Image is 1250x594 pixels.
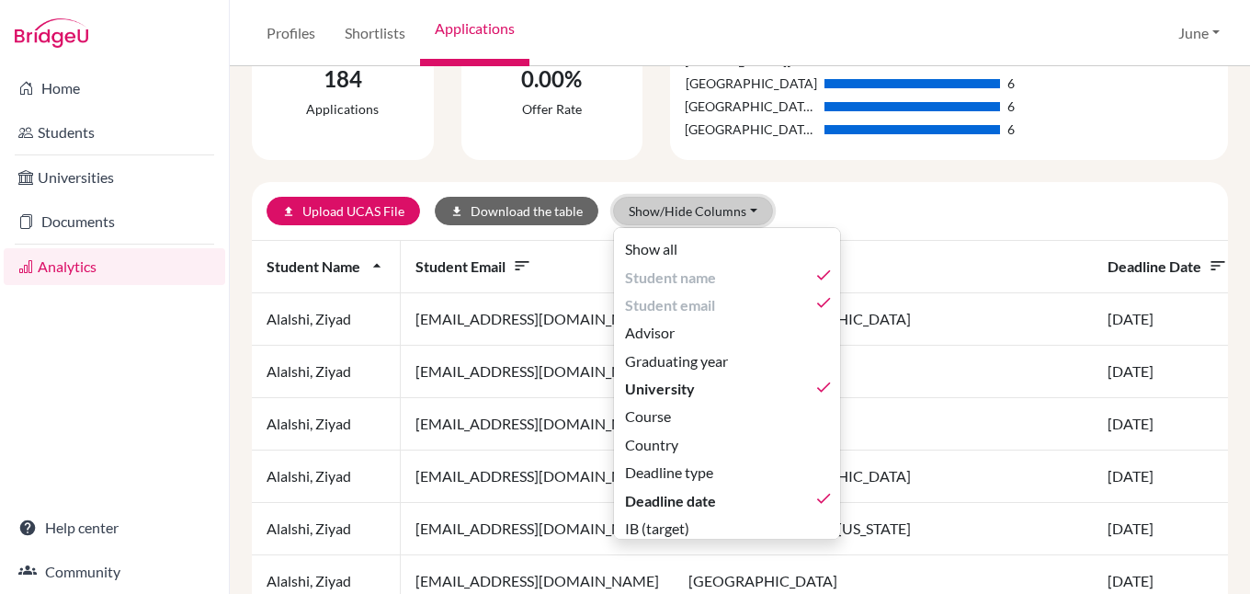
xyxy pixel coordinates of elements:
[401,451,674,503] td: [EMAIL_ADDRESS][DOMAIN_NAME]
[674,346,1093,398] td: [GEOGRAPHIC_DATA]
[4,203,225,240] a: Documents
[1170,16,1228,51] button: June
[614,459,840,486] button: Deadline type
[1093,451,1242,503] td: [DATE]
[614,319,840,347] button: Advisor
[685,74,817,93] div: [GEOGRAPHIC_DATA]
[614,235,840,263] button: Show all
[625,434,678,456] span: Country
[1093,346,1242,398] td: [DATE]
[450,205,463,218] i: download
[1093,503,1242,555] td: [DATE]
[401,293,674,346] td: [EMAIL_ADDRESS][DOMAIN_NAME]
[401,503,674,555] td: [EMAIL_ADDRESS][DOMAIN_NAME]
[306,63,379,96] div: 184
[625,350,728,372] span: Graduating year
[814,378,833,396] i: done
[674,398,1093,451] td: [GEOGRAPHIC_DATA]
[1007,120,1015,139] div: 6
[4,159,225,196] a: Universities
[613,197,773,225] button: Show/Hide Columns
[267,197,420,225] a: uploadUpload UCAS File
[613,227,841,540] div: Show/Hide Columns
[685,120,817,139] div: [GEOGRAPHIC_DATA][US_STATE]
[1108,257,1227,275] span: Deadline date
[614,348,840,375] button: Graduating year
[674,293,1093,346] td: [US_STATE][GEOGRAPHIC_DATA]
[4,509,225,546] a: Help center
[368,257,386,275] i: arrow_drop_up
[252,398,401,451] td: Alalshi, Ziyad
[614,515,840,543] button: IB (target)
[1093,398,1242,451] td: [DATE]
[674,503,1093,555] td: [GEOGRAPHIC_DATA][US_STATE]
[521,99,582,119] div: Offer rate
[685,97,817,116] div: [GEOGRAPHIC_DATA][US_STATE]
[306,99,379,119] div: Applications
[513,257,531,275] i: sort
[625,490,716,512] span: Deadline date
[625,406,671,428] span: Course
[625,238,677,260] span: Show all
[1209,257,1227,275] i: sort
[4,248,225,285] a: Analytics
[614,375,840,403] button: Universitydone
[252,451,401,503] td: Alalshi, Ziyad
[15,18,88,48] img: Bridge-U
[625,378,695,400] span: University
[267,257,386,275] span: Student name
[252,293,401,346] td: Alalshi, Ziyad
[1007,74,1015,93] div: 6
[4,70,225,107] a: Home
[814,489,833,508] i: done
[614,486,840,514] button: Deadline datedone
[1007,97,1015,116] div: 6
[401,398,674,451] td: [EMAIL_ADDRESS][DOMAIN_NAME]
[4,554,225,590] a: Community
[401,346,674,398] td: [EMAIL_ADDRESS][DOMAIN_NAME]
[521,63,582,96] div: 0.00%
[614,403,840,430] button: Course
[435,197,598,225] button: downloadDownload the table
[415,257,531,275] span: Student email
[282,205,295,218] i: upload
[674,451,1093,503] td: [US_STATE][GEOGRAPHIC_DATA]
[625,462,713,484] span: Deadline type
[625,322,675,344] span: Advisor
[614,431,840,459] button: Country
[1093,293,1242,346] td: [DATE]
[252,346,401,398] td: Alalshi, Ziyad
[625,518,689,540] span: IB (target)
[252,503,401,555] td: Alalshi, Ziyad
[4,114,225,151] a: Students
